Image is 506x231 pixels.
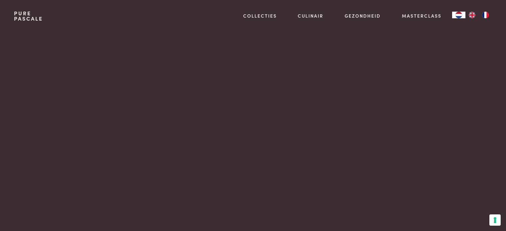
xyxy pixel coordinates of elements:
a: FR [479,12,492,18]
a: PurePascale [14,11,43,21]
a: Culinair [298,12,323,19]
a: Collecties [243,12,277,19]
aside: Language selected: Nederlands [452,12,492,18]
a: NL [452,12,465,18]
div: Language [452,12,465,18]
a: EN [465,12,479,18]
a: Masterclass [402,12,441,19]
ul: Language list [465,12,492,18]
button: Uw voorkeuren voor toestemming voor trackingtechnologieën [489,214,501,226]
a: Gezondheid [345,12,381,19]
